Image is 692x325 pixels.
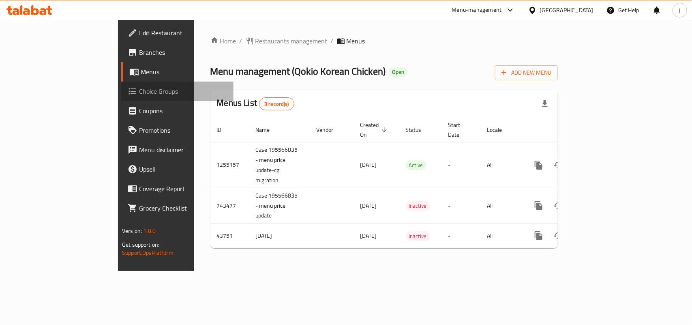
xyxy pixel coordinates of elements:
[406,160,426,170] div: Active
[347,36,365,46] span: Menus
[495,65,558,80] button: Add New Menu
[210,36,558,46] nav: breadcrumb
[121,121,234,140] a: Promotions
[121,43,234,62] a: Branches
[406,201,430,211] span: Inactive
[259,97,294,110] div: Total records count
[139,47,227,57] span: Branches
[481,188,523,224] td: All
[217,97,294,110] h2: Menus List
[331,36,334,46] li: /
[523,118,613,142] th: Actions
[249,224,310,248] td: [DATE]
[259,100,294,108] span: 3 record(s)
[529,196,548,215] button: more
[121,23,234,43] a: Edit Restaurant
[141,67,227,77] span: Menus
[540,6,593,15] div: [GEOGRAPHIC_DATA]
[122,226,142,236] span: Version:
[406,231,430,241] div: Inactive
[406,232,430,241] span: Inactive
[139,106,227,116] span: Coupons
[121,82,234,101] a: Choice Groups
[679,6,680,15] span: j
[122,239,159,250] span: Get support on:
[535,94,555,114] div: Export file
[360,159,377,170] span: [DATE]
[210,62,386,80] span: Menu management ( Qokio Korean Chicken )
[121,140,234,159] a: Menu disclaimer
[548,196,568,215] button: Change Status
[442,224,481,248] td: -
[121,159,234,179] a: Upsell
[448,120,471,140] span: Start Date
[548,226,568,245] button: Change Status
[360,200,377,211] span: [DATE]
[442,188,481,224] td: -
[255,36,328,46] span: Restaurants management
[406,201,430,211] div: Inactive
[122,248,174,258] a: Support.OpsPlatform
[139,184,227,194] span: Coverage Report
[529,155,548,175] button: more
[121,101,234,121] a: Coupons
[121,62,234,82] a: Menus
[389,67,408,77] div: Open
[406,161,426,170] span: Active
[317,125,344,135] span: Vendor
[360,120,390,140] span: Created On
[501,68,551,78] span: Add New Menu
[452,5,502,15] div: Menu-management
[249,188,310,224] td: Case 195566835 - menu price update
[143,226,156,236] span: 1.0.0
[246,36,328,46] a: Restaurants management
[442,142,481,188] td: -
[548,155,568,175] button: Change Status
[139,86,227,96] span: Choice Groups
[389,69,408,75] span: Open
[360,230,377,241] span: [DATE]
[121,198,234,218] a: Grocery Checklist
[139,28,227,38] span: Edit Restaurant
[210,118,613,249] table: enhanced table
[529,226,548,245] button: more
[121,179,234,198] a: Coverage Report
[256,125,281,135] span: Name
[139,125,227,135] span: Promotions
[481,142,523,188] td: All
[249,142,310,188] td: Case 195566835 - menu price update-cg migration
[217,125,232,135] span: ID
[481,224,523,248] td: All
[406,125,432,135] span: Status
[487,125,513,135] span: Locale
[240,36,242,46] li: /
[139,164,227,174] span: Upsell
[139,203,227,213] span: Grocery Checklist
[139,145,227,155] span: Menu disclaimer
